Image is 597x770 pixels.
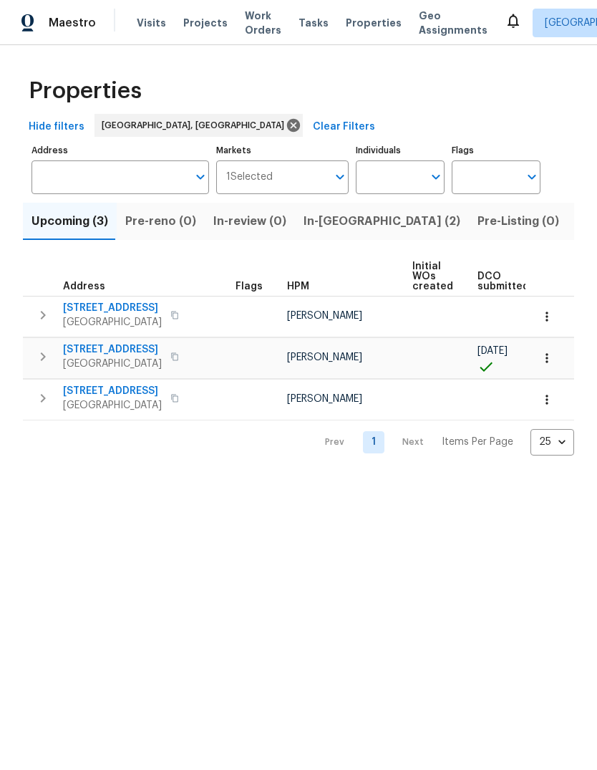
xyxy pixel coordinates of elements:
span: Pre-Listing (0) [477,211,559,231]
label: Flags [452,146,540,155]
button: Clear Filters [307,114,381,140]
button: Open [330,167,350,187]
span: Properties [346,16,402,30]
span: [PERSON_NAME] [287,352,362,362]
span: Clear Filters [313,118,375,136]
span: In-[GEOGRAPHIC_DATA] (2) [304,211,460,231]
button: Open [522,167,542,187]
span: [GEOGRAPHIC_DATA] [63,357,162,371]
span: Visits [137,16,166,30]
span: [STREET_ADDRESS] [63,301,162,315]
p: Items Per Page [442,435,513,449]
span: Tasks [298,18,329,28]
span: Maestro [49,16,96,30]
span: [GEOGRAPHIC_DATA] [63,315,162,329]
nav: Pagination Navigation [311,429,574,456]
span: 1 Selected [226,171,273,183]
button: Hide filters [23,114,90,140]
span: [PERSON_NAME] [287,311,362,321]
span: Geo Assignments [419,9,487,37]
span: [GEOGRAPHIC_DATA], [GEOGRAPHIC_DATA] [102,118,290,133]
span: [GEOGRAPHIC_DATA] [63,398,162,413]
span: [STREET_ADDRESS] [63,342,162,357]
label: Individuals [356,146,445,155]
span: Upcoming (3) [31,211,108,231]
span: HPM [287,281,309,292]
span: Work Orders [245,9,281,37]
span: In-review (0) [213,211,286,231]
span: Initial WOs created [412,261,453,292]
span: Pre-reno (0) [125,211,196,231]
span: Flags [236,281,263,292]
span: [STREET_ADDRESS] [63,384,162,398]
span: [DATE] [477,346,508,356]
div: 25 [530,423,574,461]
label: Address [31,146,209,155]
div: [GEOGRAPHIC_DATA], [GEOGRAPHIC_DATA] [94,114,303,137]
span: Hide filters [29,118,84,136]
span: [PERSON_NAME] [287,394,362,404]
span: DCO submitted [477,271,529,292]
span: Properties [29,84,142,98]
button: Open [426,167,446,187]
span: Address [63,281,105,292]
label: Markets [216,146,349,155]
button: Open [190,167,210,187]
a: Goto page 1 [363,431,384,453]
span: Projects [183,16,228,30]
